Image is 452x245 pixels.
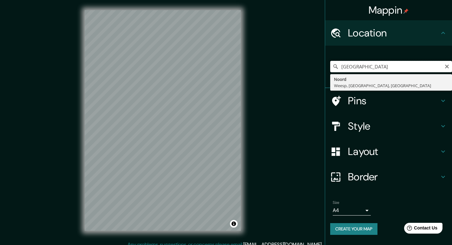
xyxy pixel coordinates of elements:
h4: Location [348,27,439,39]
div: A4 [333,205,371,216]
canvas: Map [85,10,241,231]
div: Location [325,20,452,46]
button: Clear [444,63,449,69]
div: Pins [325,88,452,113]
label: Size [333,200,339,205]
input: Pick your city or area [330,61,452,72]
h4: Mappin [369,4,409,16]
h4: Pins [348,94,439,107]
button: Create your map [330,223,377,235]
h4: Border [348,171,439,183]
img: pin-icon.png [403,9,409,14]
iframe: Help widget launcher [396,220,445,238]
div: Style [325,113,452,139]
h4: Style [348,120,439,132]
h4: Layout [348,145,439,158]
div: Layout [325,139,452,164]
div: Weesp, [GEOGRAPHIC_DATA], [GEOGRAPHIC_DATA] [334,82,448,89]
div: Border [325,164,452,190]
button: Toggle attribution [230,220,238,228]
div: Noord [334,76,448,82]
